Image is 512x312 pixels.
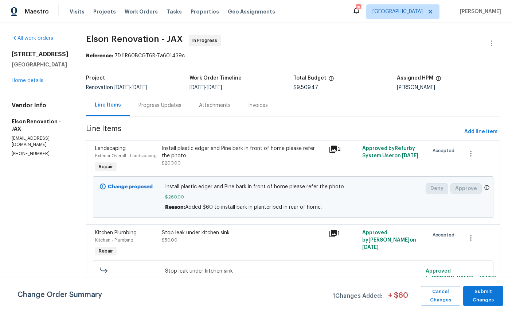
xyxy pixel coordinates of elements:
span: Maestro [25,8,49,15]
span: [DATE] [402,153,418,158]
p: [EMAIL_ADDRESS][DOMAIN_NAME] [12,135,69,148]
h5: Assigned HPM [397,76,433,81]
div: Line Items [95,101,121,109]
span: Added $60 to install bark in planter bed in rear of home. [185,205,322,210]
span: Landscaping [95,146,126,151]
h2: [STREET_ADDRESS] [12,51,69,58]
span: Accepted [433,231,457,239]
span: $50.00 [162,238,177,242]
span: 1 Changes Added: [333,289,382,306]
span: [GEOGRAPHIC_DATA] [372,8,423,15]
span: - [114,85,147,90]
span: Approved by [PERSON_NAME] on [426,269,496,281]
span: Accepted [433,147,457,154]
span: Approved by [PERSON_NAME] on [362,230,416,250]
h5: Project [86,76,105,81]
span: The hpm assigned to this work order. [435,76,441,85]
button: Cancel Changes [421,286,460,306]
p: [PHONE_NUMBER] [12,151,69,157]
span: $260.00 [165,193,421,201]
h5: Elson Renovation - JAX [12,118,69,132]
span: [DATE] [207,85,222,90]
span: Install plastic edger and Pine bark in front of home please refer the photo [165,183,421,190]
span: [DATE] [132,85,147,90]
div: Stop leak under kitchen sink [162,229,324,236]
div: 1 [329,229,358,238]
span: Add line item [464,127,497,136]
button: Deny [426,183,448,194]
span: Elson Renovation - JAX [86,35,183,43]
div: Attachments [199,102,231,109]
span: Submit Changes [467,288,500,304]
span: - [189,85,222,90]
span: Projects [93,8,116,15]
span: Visits [70,8,85,15]
a: Home details [12,78,43,83]
span: Work Orders [125,8,158,15]
span: Repair [96,247,116,255]
button: Submit Changes [463,286,503,306]
span: + $ 60 [388,292,408,306]
span: Approved by Refurby System User on [362,146,418,158]
button: Approve [450,183,482,194]
span: [DATE] [362,245,379,250]
span: $9,509.47 [293,85,318,90]
span: In Progress [192,37,220,44]
div: Progress Updates [138,102,181,109]
span: The total cost of line items that have been proposed by Opendoor. This sum includes line items th... [328,76,334,85]
span: Change Order Summary [17,286,102,306]
div: [PERSON_NAME] [397,85,500,90]
span: Geo Assignments [228,8,275,15]
span: [PERSON_NAME] [457,8,501,15]
span: Kitchen - Plumbing [95,238,133,242]
h5: Work Order Timeline [189,76,242,81]
div: 7DJ1R60BCGT6R-7a601439c [86,52,500,59]
h5: [GEOGRAPHIC_DATA] [12,61,69,68]
span: Renovation [86,85,147,90]
span: Line Items [86,125,461,139]
h5: Total Budget [293,76,326,81]
span: Only a market manager or an area construction manager can approve [484,185,490,192]
span: Properties [191,8,219,15]
span: Stop leak under kitchen sink [165,267,421,275]
b: Change proposed [108,184,153,189]
span: $200.00 [162,161,181,165]
span: Tasks [167,9,182,14]
div: 2 [329,145,358,154]
b: Reference: [86,53,113,58]
span: Repair [96,163,116,170]
button: Add line item [461,125,500,139]
div: Install plastic edger and Pine bark in front of home please refer the photo [162,145,324,159]
span: Cancel Changes [425,288,457,304]
span: Exterior Overall - Landscaping [95,154,157,158]
span: [DATE] [480,276,496,281]
span: Kitchen Plumbing [95,230,137,235]
a: All work orders [12,36,53,41]
div: 15 [356,4,361,12]
span: [DATE] [189,85,205,90]
span: [DATE] [114,85,130,90]
div: Invoices [248,102,268,109]
h4: Vendor Info [12,102,69,109]
span: Reason: [165,205,185,210]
